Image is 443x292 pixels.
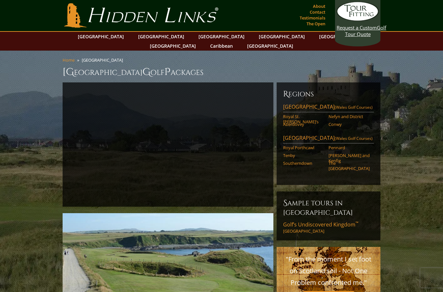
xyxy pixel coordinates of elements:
a: [GEOGRAPHIC_DATA] [316,32,368,41]
a: Tenby [283,153,324,158]
h6: Sample Tours in [GEOGRAPHIC_DATA] [283,198,374,217]
a: Conwy [329,122,370,127]
a: [GEOGRAPHIC_DATA] [147,41,199,51]
a: [GEOGRAPHIC_DATA] [135,32,187,41]
li: [GEOGRAPHIC_DATA] [82,57,126,63]
span: G [142,66,150,79]
h6: Regions [283,89,374,99]
a: [GEOGRAPHIC_DATA] [244,41,296,51]
a: [GEOGRAPHIC_DATA](Wales Golf Courses) [283,134,374,143]
a: Contact [308,7,327,17]
p: "From the moment I set foot on Scotland soil - Not One Problem confronted me." [283,253,374,288]
span: P [164,66,171,79]
a: Royal St. [PERSON_NAME]’s [283,114,324,125]
iframe: Sir-Nick-on-Wales [69,89,267,200]
a: Royal Porthcawl [283,145,324,150]
sup: ™ [355,220,358,226]
a: Testimonials [298,13,327,22]
a: Golf’s Undiscovered Kingdom™[GEOGRAPHIC_DATA] [283,221,374,234]
a: [GEOGRAPHIC_DATA] [75,32,127,41]
a: Southerndown [283,161,324,166]
a: [GEOGRAPHIC_DATA](Wales Golf Courses) [283,103,374,112]
a: [GEOGRAPHIC_DATA] [256,32,308,41]
span: (Wales Golf Courses) [335,104,373,110]
a: Request a CustomGolf Tour Quote [337,2,379,37]
span: (Wales Golf Courses) [335,136,373,141]
a: [PERSON_NAME] and Kenfig [329,153,370,164]
a: The Open [305,19,327,28]
a: Aberdovey [283,122,324,127]
a: Nefyn and District [329,114,370,119]
a: About [311,2,327,11]
a: Home [63,57,75,63]
h1: [GEOGRAPHIC_DATA] olf ackages [63,66,380,79]
span: Request a Custom [337,24,377,31]
a: The [GEOGRAPHIC_DATA] [329,161,370,171]
a: Caribbean [207,41,236,51]
a: Pennard [329,145,370,150]
span: Golf’s Undiscovered Kingdom [283,221,358,228]
a: [GEOGRAPHIC_DATA] [195,32,248,41]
